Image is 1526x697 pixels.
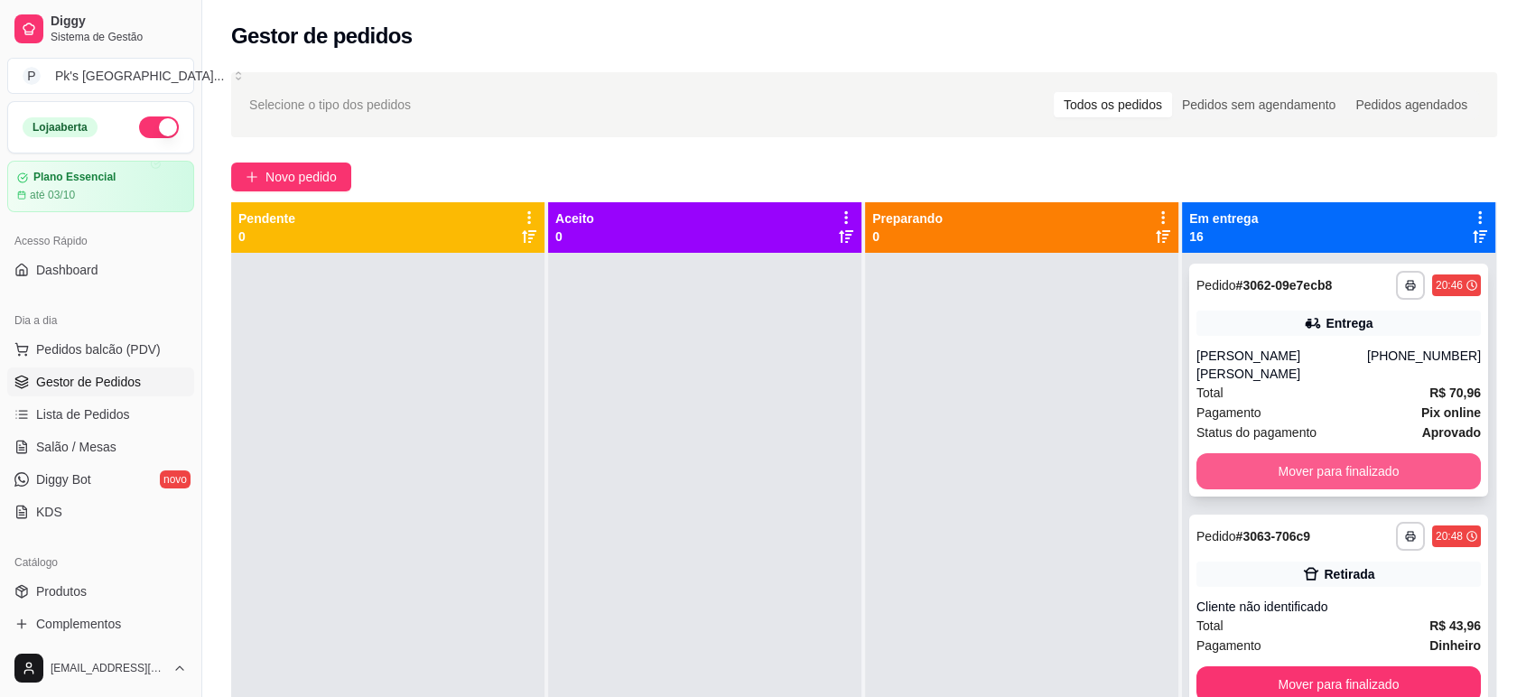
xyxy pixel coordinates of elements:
span: Pagamento [1196,403,1261,423]
a: DiggySistema de Gestão [7,7,194,51]
strong: # 3063-706c9 [1236,529,1311,544]
a: Salão / Mesas [7,432,194,461]
span: Pedido [1196,278,1236,293]
span: plus [246,171,258,183]
div: Loja aberta [23,117,98,137]
div: Pk's [GEOGRAPHIC_DATA] ... [55,67,224,85]
div: [PERSON_NAME] [PERSON_NAME] [1196,347,1367,383]
span: Diggy [51,14,187,30]
strong: Dinheiro [1429,638,1481,653]
strong: # 3062-09e7ecb8 [1236,278,1333,293]
strong: R$ 43,96 [1429,618,1481,633]
span: Novo pedido [265,167,337,187]
span: Total [1196,383,1224,403]
article: até 03/10 [30,188,75,202]
span: Status do pagamento [1196,423,1317,442]
div: 20:46 [1436,278,1463,293]
div: Pedidos sem agendamento [1172,92,1345,117]
p: 0 [872,228,943,246]
button: Alterar Status [139,116,179,138]
span: Pedidos balcão (PDV) [36,340,161,358]
p: 0 [238,228,295,246]
span: Lista de Pedidos [36,405,130,423]
div: [PHONE_NUMBER] [1367,347,1481,383]
a: Dashboard [7,256,194,284]
span: Sistema de Gestão [51,30,187,44]
div: Pedidos agendados [1345,92,1477,117]
button: [EMAIL_ADDRESS][DOMAIN_NAME] [7,646,194,690]
a: Plano Essencialaté 03/10 [7,161,194,212]
div: Cliente não identificado [1196,598,1481,616]
a: Gestor de Pedidos [7,367,194,396]
span: P [23,67,41,85]
div: Dia a dia [7,306,194,335]
span: Salão / Mesas [36,438,116,456]
a: Diggy Botnovo [7,465,194,494]
a: Lista de Pedidos [7,400,194,429]
p: 16 [1189,228,1258,246]
button: Pedidos balcão (PDV) [7,335,194,364]
p: Em entrega [1189,209,1258,228]
div: Todos os pedidos [1054,92,1172,117]
p: Preparando [872,209,943,228]
div: Acesso Rápido [7,227,194,256]
button: Mover para finalizado [1196,453,1481,489]
span: Pedido [1196,529,1236,544]
a: Produtos [7,577,194,606]
div: Entrega [1326,314,1372,332]
div: Retirada [1324,565,1374,583]
button: Novo pedido [231,163,351,191]
strong: aprovado [1422,425,1481,440]
span: Selecione o tipo dos pedidos [249,95,411,115]
span: Dashboard [36,261,98,279]
span: KDS [36,503,62,521]
article: Plano Essencial [33,171,116,184]
span: Diggy Bot [36,470,91,488]
a: Complementos [7,609,194,638]
p: Pendente [238,209,295,228]
div: Catálogo [7,548,194,577]
p: Aceito [555,209,594,228]
span: Gestor de Pedidos [36,373,141,391]
span: Produtos [36,582,87,600]
strong: Pix online [1421,405,1481,420]
p: 0 [555,228,594,246]
span: [EMAIL_ADDRESS][DOMAIN_NAME] [51,661,165,675]
span: Pagamento [1196,636,1261,655]
span: Complementos [36,615,121,633]
div: 20:48 [1436,529,1463,544]
strong: R$ 70,96 [1429,386,1481,400]
h2: Gestor de pedidos [231,22,413,51]
button: Select a team [7,58,194,94]
a: KDS [7,497,194,526]
span: Total [1196,616,1224,636]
